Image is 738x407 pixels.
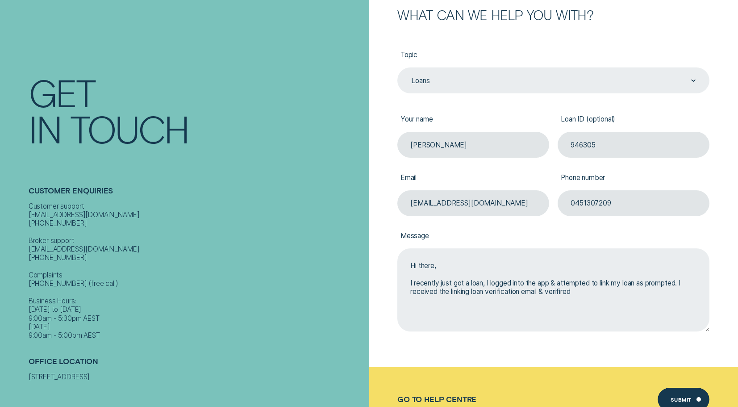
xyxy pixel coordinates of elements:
[397,108,549,132] label: Your name
[29,357,365,373] h2: Office Location
[29,373,365,381] div: [STREET_ADDRESS]
[397,248,709,331] textarea: Hi there, I recently just got a loan, I logged into the app & attempted to link my loan as prompt...
[70,110,188,147] div: Touch
[397,395,476,404] a: Go to Help Centre
[558,108,709,132] label: Loan ID (optional)
[29,74,365,147] h1: Get In Touch
[29,74,95,110] div: Get
[29,202,365,340] div: Customer support [EMAIL_ADDRESS][DOMAIN_NAME] [PHONE_NUMBER] Broker support [EMAIL_ADDRESS][DOMAI...
[397,43,709,67] label: Topic
[411,76,429,85] div: Loans
[29,110,61,147] div: In
[29,186,365,202] h2: Customer Enquiries
[558,166,709,190] label: Phone number
[397,8,709,21] h2: What can we help you with?
[397,225,709,248] label: Message
[397,166,549,190] label: Email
